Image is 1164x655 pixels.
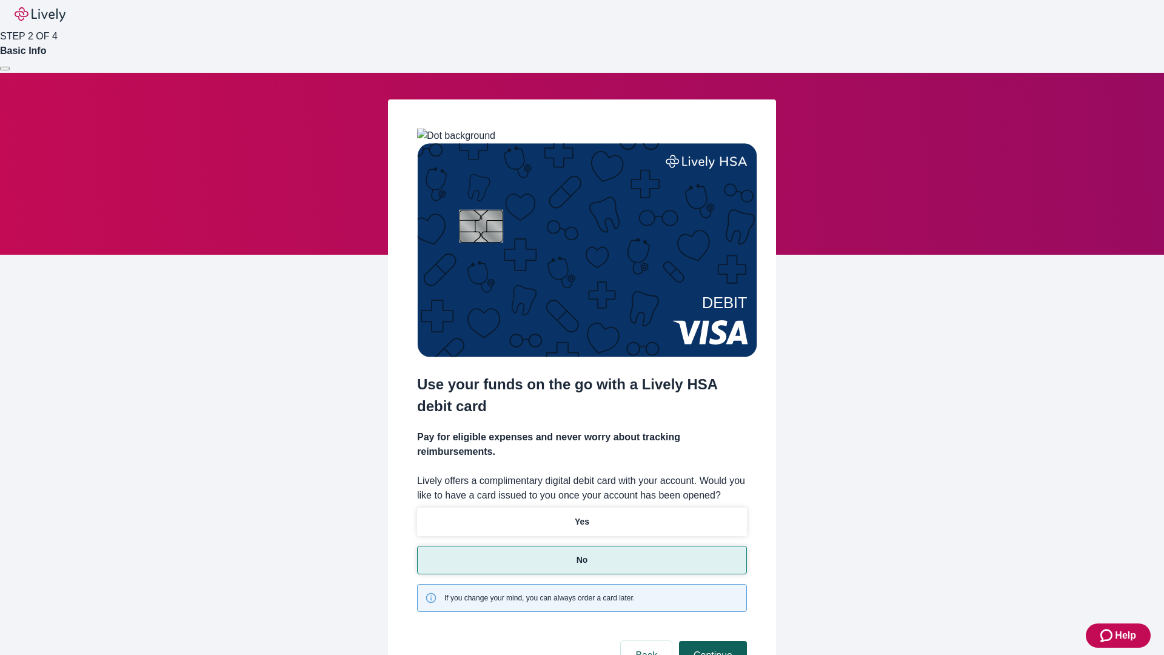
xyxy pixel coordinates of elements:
button: No [417,546,747,574]
button: Zendesk support iconHelp [1086,623,1151,648]
span: Help [1115,628,1136,643]
button: Yes [417,508,747,536]
img: Dot background [417,129,495,143]
svg: Zendesk support icon [1100,628,1115,643]
img: Lively [15,7,65,22]
p: Yes [575,516,589,528]
h2: Use your funds on the go with a Lively HSA debit card [417,374,747,417]
span: If you change your mind, you can always order a card later. [444,593,635,603]
p: No [577,554,588,566]
label: Lively offers a complimentary digital debit card with your account. Would you like to have a card... [417,474,747,503]
h4: Pay for eligible expenses and never worry about tracking reimbursements. [417,430,747,459]
img: Debit card [417,143,757,357]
